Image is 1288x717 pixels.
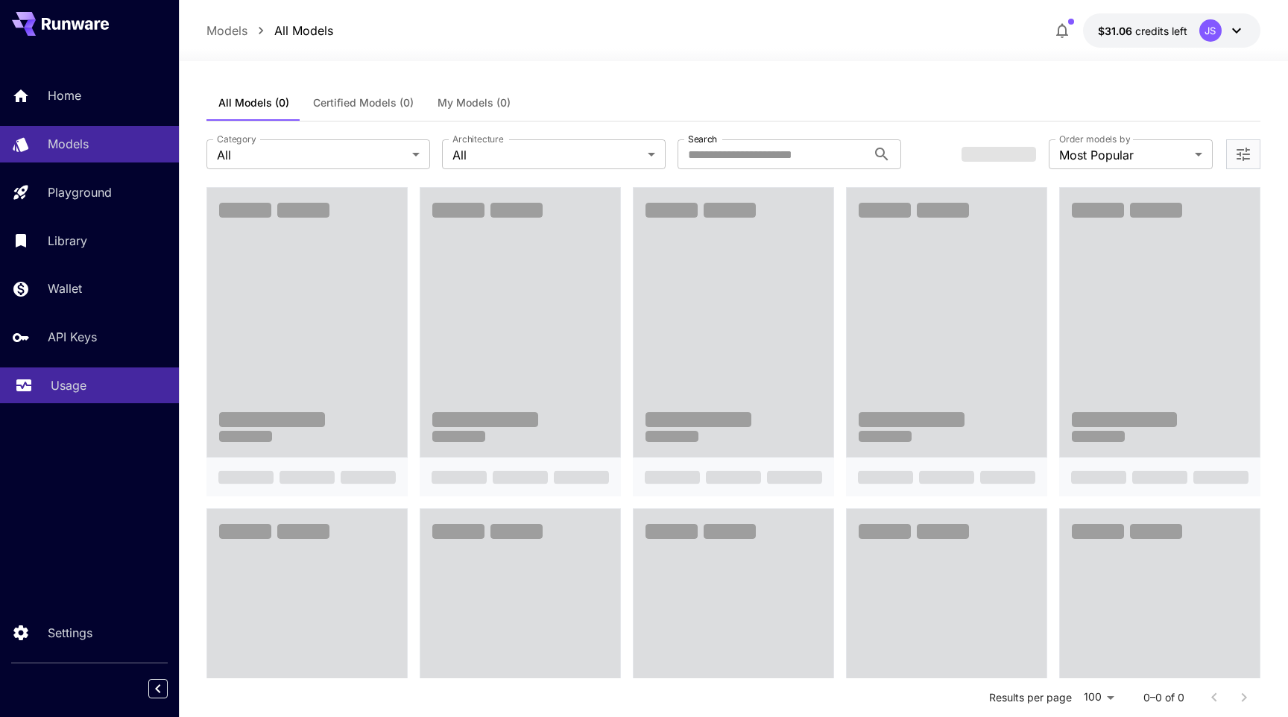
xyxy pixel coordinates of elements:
p: 0–0 of 0 [1143,690,1184,705]
span: All [217,146,406,164]
span: All [452,146,642,164]
p: Home [48,86,81,104]
span: Most Popular [1059,146,1189,164]
p: Usage [51,376,86,394]
p: Models [48,135,89,153]
div: Collapse sidebar [160,675,179,702]
label: Architecture [452,133,503,145]
nav: breadcrumb [206,22,333,40]
div: 100 [1078,686,1120,708]
p: Playground [48,183,112,201]
span: My Models (0) [438,96,511,110]
a: Models [206,22,247,40]
span: Certified Models (0) [313,96,414,110]
label: Order models by [1059,133,1130,145]
div: JS [1199,19,1222,42]
label: Category [217,133,256,145]
a: All Models [274,22,333,40]
span: All Models (0) [218,96,289,110]
p: Wallet [48,279,82,297]
span: credits left [1135,25,1187,37]
button: $31.05602JS [1083,13,1260,48]
button: Collapse sidebar [148,679,168,698]
div: $31.05602 [1098,23,1187,39]
p: Results per page [989,690,1072,705]
p: Settings [48,624,92,642]
label: Search [688,133,717,145]
span: $31.06 [1098,25,1135,37]
p: API Keys [48,328,97,346]
button: Open more filters [1234,145,1252,164]
p: Library [48,232,87,250]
